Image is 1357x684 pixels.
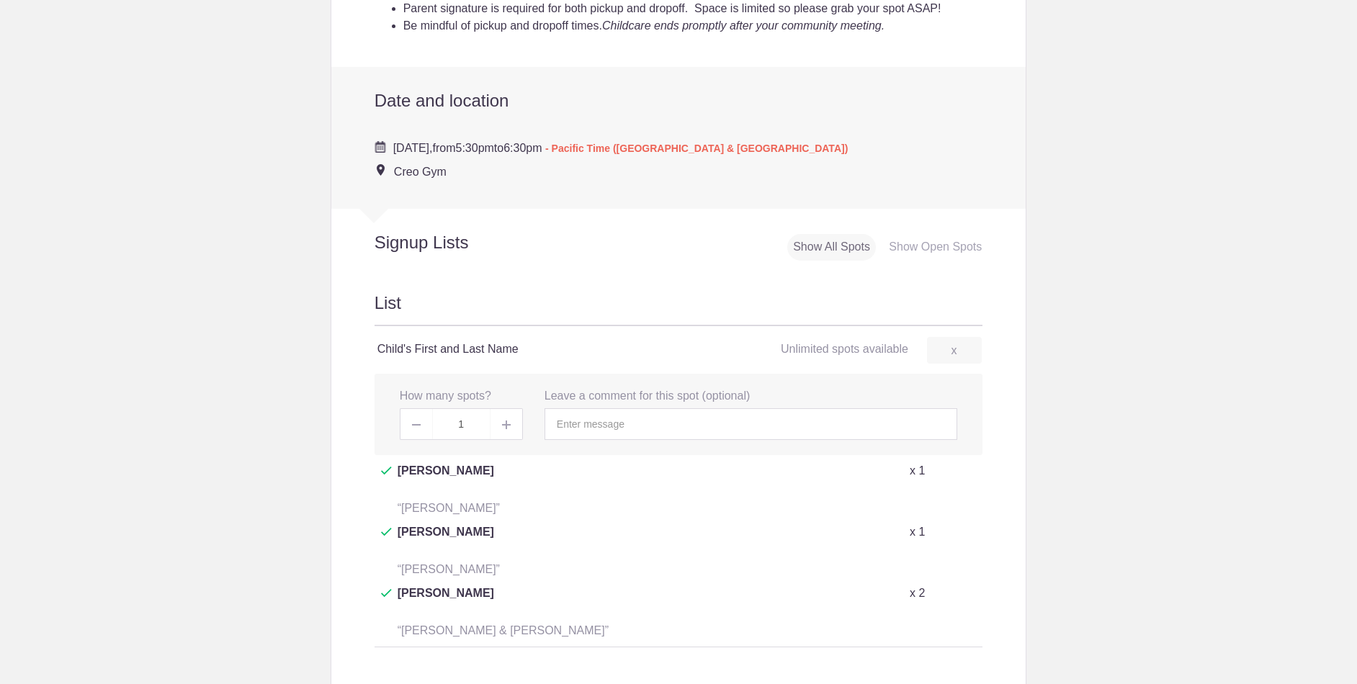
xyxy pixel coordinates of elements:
[910,462,925,480] p: x 1
[781,343,908,355] span: Unlimited spots available
[398,502,500,514] span: “[PERSON_NAME]”
[545,388,750,405] label: Leave a comment for this spot (optional)
[910,523,925,541] p: x 1
[398,523,494,558] span: [PERSON_NAME]
[377,164,385,176] img: Event location
[455,142,493,154] span: 5:30pm
[927,337,982,364] a: x
[381,528,392,536] img: Check dark green
[381,589,392,598] img: Check dark green
[503,142,542,154] span: 6:30pm
[375,291,983,326] h2: List
[545,143,848,154] span: - Pacific Time ([GEOGRAPHIC_DATA] & [GEOGRAPHIC_DATA])
[398,462,494,497] span: [PERSON_NAME]
[375,141,386,153] img: Cal purple
[398,624,609,636] span: “[PERSON_NAME] & [PERSON_NAME]”
[331,232,563,253] h2: Signup Lists
[375,90,983,112] h2: Date and location
[910,585,925,602] p: x 2
[398,585,494,619] span: [PERSON_NAME]
[412,424,421,426] img: Minus gray
[883,234,987,261] div: Show Open Spots
[502,420,511,429] img: Plus gray
[393,142,848,154] span: from to
[377,341,678,358] h4: Child's First and Last Name
[787,234,876,261] div: Show All Spots
[398,563,500,575] span: “[PERSON_NAME]”
[393,142,433,154] span: [DATE],
[545,408,957,440] input: Enter message
[400,388,491,405] label: How many spots?
[403,17,983,35] li: Be mindful of pickup and dropoff times.
[602,19,884,32] em: Childcare ends promptly after your community meeting.
[394,166,447,178] span: Creo Gym
[381,467,392,475] img: Check dark green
